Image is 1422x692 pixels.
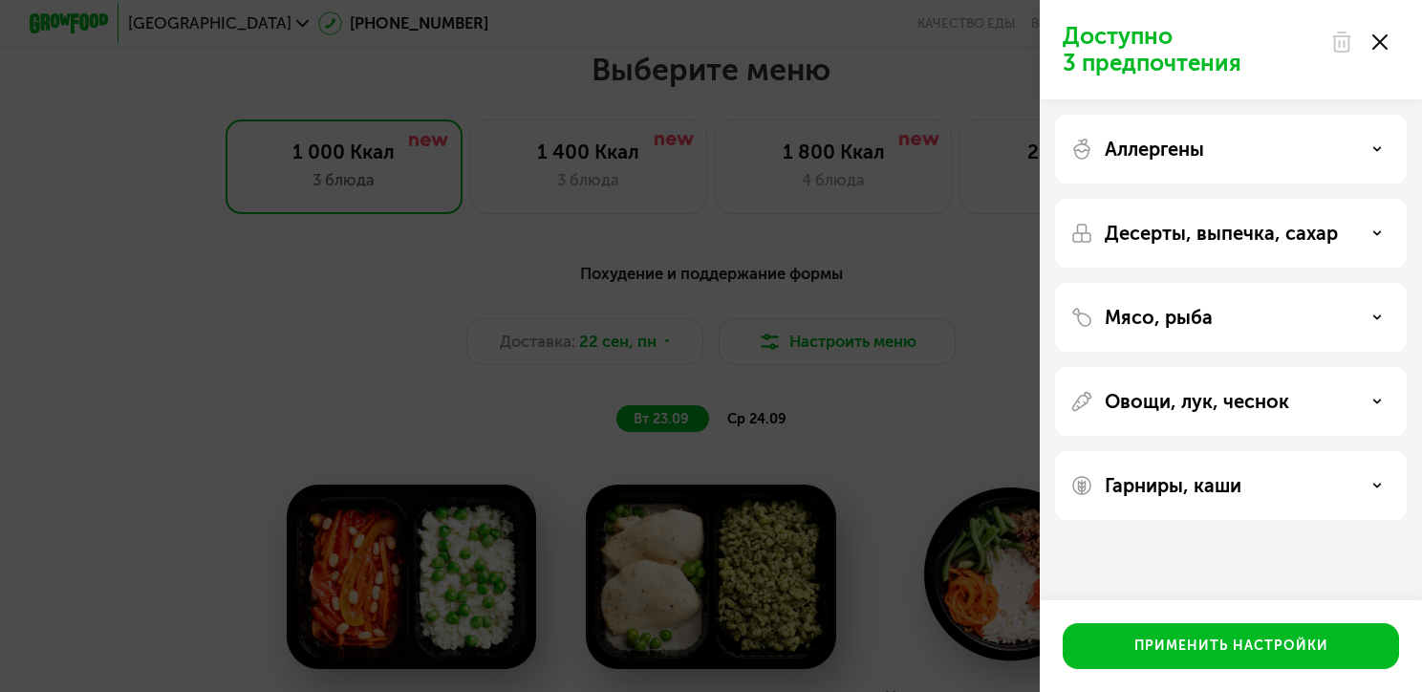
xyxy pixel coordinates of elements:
[1105,138,1204,161] p: Аллергены
[1063,23,1319,76] p: Доступно 3 предпочтения
[1105,306,1213,329] p: Мясо, рыба
[1105,474,1241,497] p: Гарниры, каши
[1063,623,1399,669] button: Применить настройки
[1134,637,1328,656] div: Применить настройки
[1105,390,1289,413] p: Овощи, лук, чеснок
[1105,222,1338,245] p: Десерты, выпечка, сахар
